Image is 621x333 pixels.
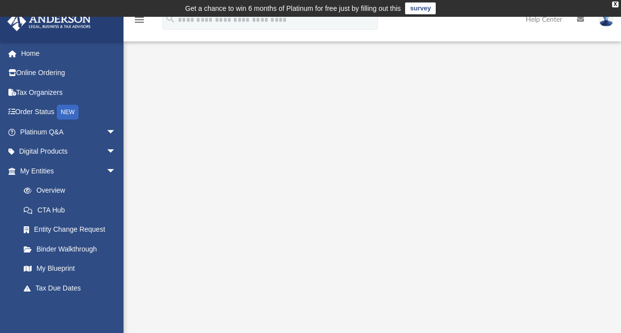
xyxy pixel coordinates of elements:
a: Overview [14,181,131,201]
a: My Entitiesarrow_drop_down [7,161,131,181]
a: Online Ordering [7,63,131,83]
img: User Pic [599,12,614,27]
div: Get a chance to win 6 months of Platinum for free just by filling out this [185,2,401,14]
a: Digital Productsarrow_drop_down [7,142,131,162]
span: arrow_drop_down [106,161,126,181]
div: NEW [57,105,79,120]
a: My Blueprint [14,259,126,279]
a: Tax Organizers [7,83,131,102]
a: Home [7,43,131,63]
a: CTA Hub [14,200,131,220]
a: survey [405,2,436,14]
span: arrow_drop_down [106,142,126,162]
a: My Anderson Teamarrow_drop_down [7,298,126,318]
a: Binder Walkthrough [14,239,131,259]
a: Platinum Q&Aarrow_drop_down [7,122,131,142]
i: menu [133,14,145,26]
a: Order StatusNEW [7,102,131,123]
a: Tax Due Dates [14,278,131,298]
img: Anderson Advisors Platinum Portal [4,12,94,31]
i: search [165,13,176,24]
a: menu [133,19,145,26]
span: arrow_drop_down [106,122,126,142]
span: arrow_drop_down [106,298,126,318]
div: close [612,1,619,7]
a: Entity Change Request [14,220,131,240]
